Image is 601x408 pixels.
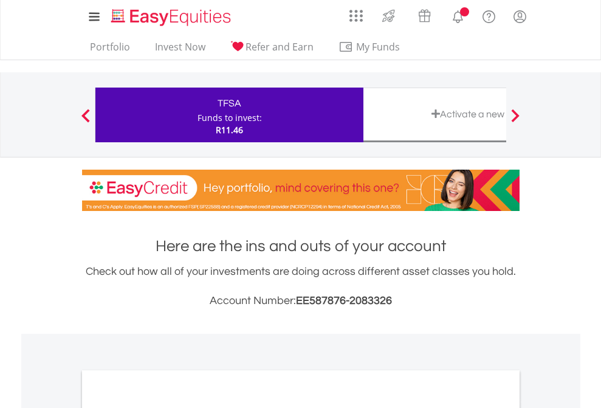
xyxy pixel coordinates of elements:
[82,263,520,309] div: Check out how all of your investments are doing across different asset classes you hold.
[82,292,520,309] h3: Account Number:
[342,3,371,22] a: AppsGrid
[246,40,314,54] span: Refer and Earn
[197,112,262,124] div: Funds to invest:
[82,170,520,211] img: EasyCredit Promotion Banner
[82,235,520,257] h1: Here are the ins and outs of your account
[216,124,243,136] span: R11.46
[349,9,363,22] img: grid-menu-icon.svg
[103,95,356,112] div: TFSA
[504,3,535,30] a: My Profile
[414,6,434,26] img: vouchers-v2.svg
[338,39,418,55] span: My Funds
[150,41,210,60] a: Invest Now
[296,295,392,306] span: EE587876-2083326
[407,3,442,26] a: Vouchers
[85,41,135,60] a: Portfolio
[442,3,473,27] a: Notifications
[379,6,399,26] img: thrive-v2.svg
[106,3,236,27] a: Home page
[109,7,236,27] img: EasyEquities_Logo.png
[225,41,318,60] a: Refer and Earn
[473,3,504,27] a: FAQ's and Support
